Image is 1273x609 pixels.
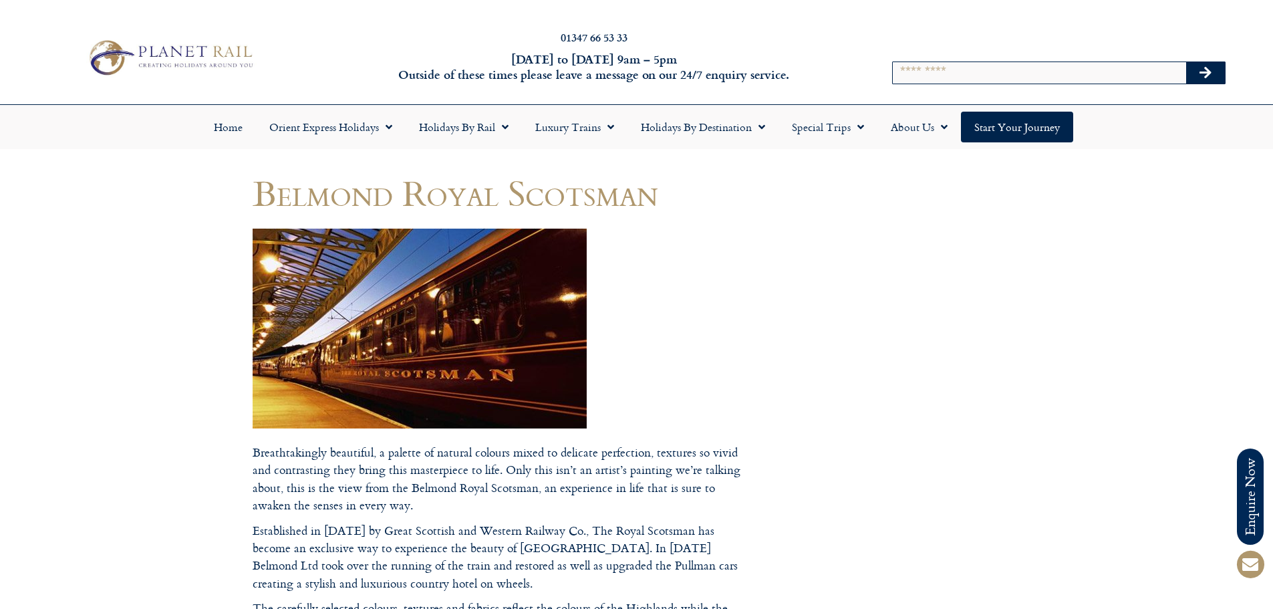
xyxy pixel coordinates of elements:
[779,112,877,142] a: Special Trips
[82,36,257,79] img: Planet Rail Train Holidays Logo
[256,112,406,142] a: Orient Express Holidays
[877,112,961,142] a: About Us
[1186,62,1225,84] button: Search
[522,112,627,142] a: Luxury Trains
[561,29,627,45] a: 01347 66 53 33
[627,112,779,142] a: Holidays by Destination
[343,51,845,83] h6: [DATE] to [DATE] 9am – 5pm Outside of these times please leave a message on our 24/7 enquiry serv...
[7,112,1266,142] nav: Menu
[406,112,522,142] a: Holidays by Rail
[200,112,256,142] a: Home
[961,112,1073,142] a: Start your Journey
